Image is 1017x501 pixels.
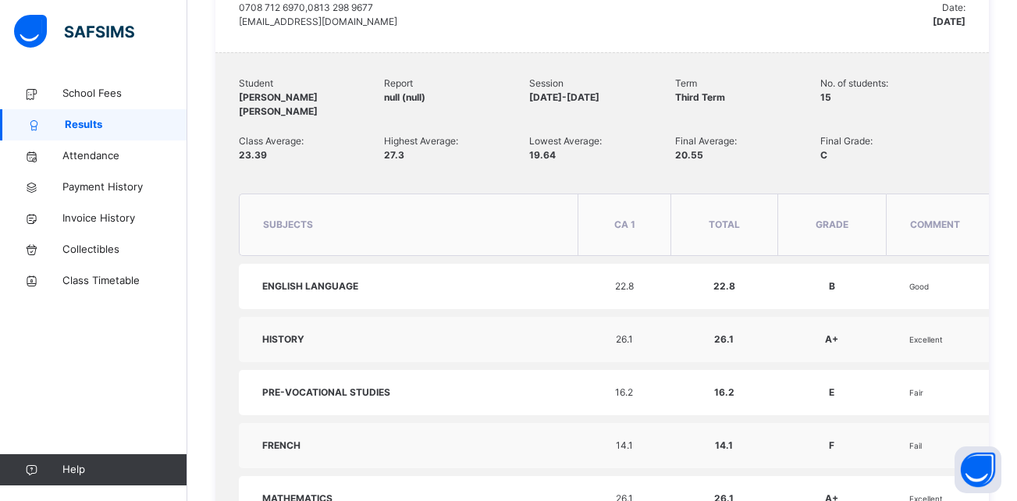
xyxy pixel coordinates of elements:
[14,15,134,48] img: safsims
[239,91,318,117] span: [PERSON_NAME] [PERSON_NAME]
[239,149,267,161] span: 23.39
[715,439,733,451] span: 14.1
[65,117,187,133] span: Results
[820,149,827,161] span: C
[614,219,635,230] span: CA 1
[933,15,965,29] span: [DATE]
[262,333,304,345] span: HISTORY
[955,446,1001,493] button: Open asap
[62,462,187,478] span: Help
[262,386,390,398] span: PRE-VOCATIONAL STUDIES
[909,282,929,291] span: Good
[909,335,943,344] span: Excellent
[262,439,300,451] span: FRENCH
[239,134,384,148] span: Class Average:
[529,149,556,161] span: 19.64
[529,91,599,103] span: [DATE]-[DATE]
[675,91,725,103] span: Third Term
[820,76,965,91] span: No. of students:
[820,91,831,103] span: 15
[384,134,529,148] span: Highest Average:
[829,439,834,451] span: F
[239,76,384,91] span: Student
[909,388,923,397] span: Fair
[709,219,740,230] span: total
[820,134,965,148] span: Final Grade:
[62,86,187,101] span: School Fees
[615,386,633,398] span: 16.2
[529,76,674,91] span: Session
[62,148,187,164] span: Attendance
[714,333,734,345] span: 26.1
[816,219,848,230] span: grade
[713,280,735,292] span: 22.8
[675,149,703,161] span: 20.55
[942,2,965,13] span: Date:
[62,242,187,258] span: Collectibles
[262,280,358,292] span: ENGLISH LANGUAGE
[263,219,313,230] span: subjects
[616,333,633,345] span: 26.1
[62,273,187,289] span: Class Timetable
[909,441,922,450] span: Fail
[675,134,820,148] span: Final Average:
[829,386,834,398] span: E
[910,219,960,230] span: comment
[384,149,404,161] span: 27.3
[62,211,187,226] span: Invoice History
[615,280,634,292] span: 22.8
[825,333,838,345] span: A+
[384,91,425,103] span: null (null)
[829,280,835,292] span: B
[62,179,187,195] span: Payment History
[675,76,820,91] span: Term
[714,386,734,398] span: 16.2
[529,134,674,148] span: Lowest Average:
[616,439,633,451] span: 14.1
[384,76,529,91] span: Report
